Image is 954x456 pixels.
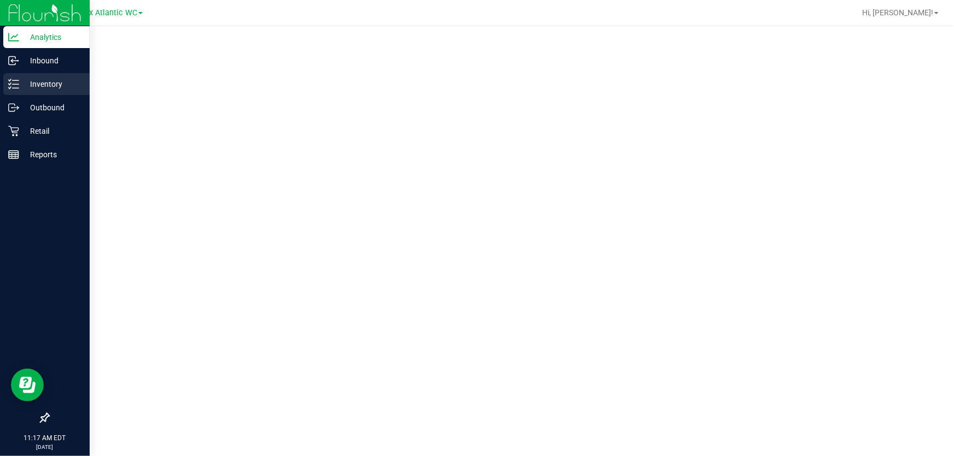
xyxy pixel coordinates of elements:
[862,8,933,17] span: Hi, [PERSON_NAME]!
[19,78,85,91] p: Inventory
[8,55,19,66] inline-svg: Inbound
[8,32,19,43] inline-svg: Analytics
[5,433,85,443] p: 11:17 AM EDT
[11,369,44,401] iframe: Resource center
[8,126,19,137] inline-svg: Retail
[8,149,19,160] inline-svg: Reports
[8,79,19,90] inline-svg: Inventory
[19,31,85,44] p: Analytics
[5,443,85,451] p: [DATE]
[19,101,85,114] p: Outbound
[19,54,85,67] p: Inbound
[80,8,137,17] span: Jax Atlantic WC
[19,125,85,138] p: Retail
[8,102,19,113] inline-svg: Outbound
[19,148,85,161] p: Reports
